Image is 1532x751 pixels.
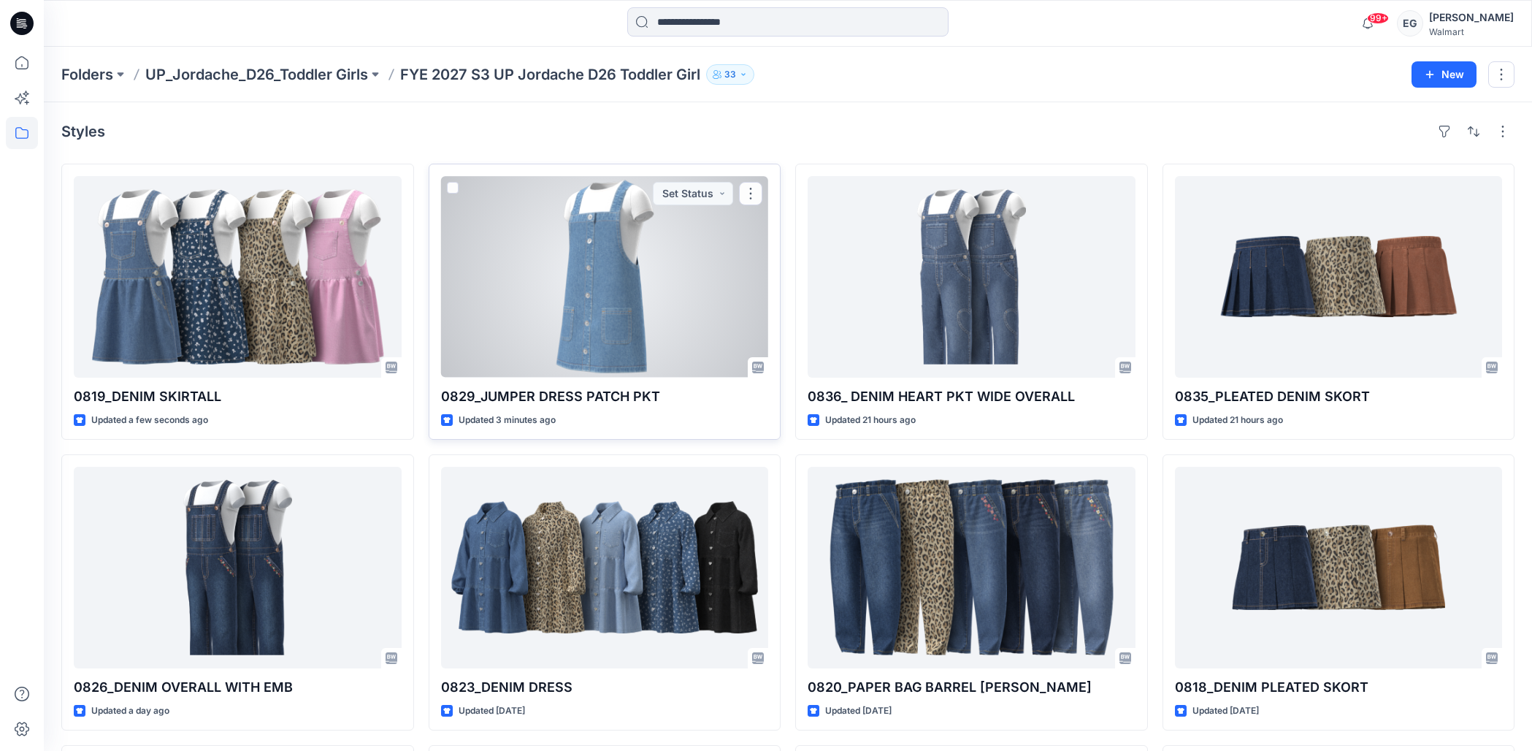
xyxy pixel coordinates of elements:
[808,386,1135,407] p: 0836_ DENIM HEART PKT WIDE OVERALL
[724,66,736,83] p: 33
[441,386,769,407] p: 0829_JUMPER DRESS PATCH PKT
[1429,26,1514,37] div: Walmart
[1367,12,1389,24] span: 99+
[1175,386,1503,407] p: 0835_PLEATED DENIM SKORT
[825,413,916,428] p: Updated 21 hours ago
[74,467,402,668] a: 0826_DENIM OVERALL WITH EMB
[61,123,105,140] h4: Styles
[808,467,1135,668] a: 0820_PAPER BAG BARREL JEAN
[1175,176,1503,378] a: 0835_PLEATED DENIM SKORT
[145,64,368,85] a: UP_Jordache_D26_Toddler Girls
[808,677,1135,698] p: 0820_PAPER BAG BARREL [PERSON_NAME]
[74,677,402,698] p: 0826_DENIM OVERALL WITH EMB
[1429,9,1514,26] div: [PERSON_NAME]
[74,386,402,407] p: 0819_DENIM SKIRTALL
[1192,413,1283,428] p: Updated 21 hours ago
[91,704,169,719] p: Updated a day ago
[441,467,769,668] a: 0823_DENIM DRESS
[1397,10,1423,37] div: EG
[1175,677,1503,698] p: 0818_DENIM PLEATED SKORT
[441,176,769,378] a: 0829_JUMPER DRESS PATCH PKT
[1175,467,1503,668] a: 0818_DENIM PLEATED SKORT
[459,413,556,428] p: Updated 3 minutes ago
[1412,61,1477,88] button: New
[706,64,754,85] button: 33
[91,413,208,428] p: Updated a few seconds ago
[459,704,525,719] p: Updated [DATE]
[1192,704,1259,719] p: Updated [DATE]
[808,176,1135,378] a: 0836_ DENIM HEART PKT WIDE OVERALL
[825,704,892,719] p: Updated [DATE]
[61,64,113,85] a: Folders
[74,176,402,378] a: 0819_DENIM SKIRTALL
[441,677,769,698] p: 0823_DENIM DRESS
[400,64,700,85] p: FYE 2027 S3 UP Jordache D26 Toddler Girl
